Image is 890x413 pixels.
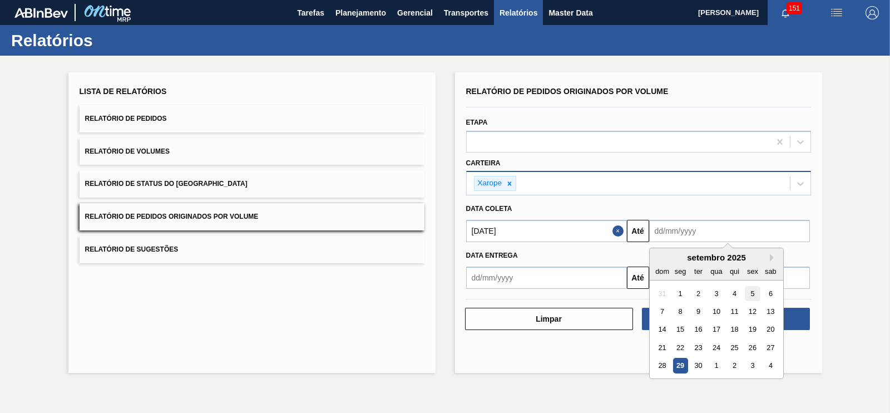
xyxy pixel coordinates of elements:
div: Choose terça-feira, 2 de setembro de 2025 [690,286,705,301]
div: qua [709,264,724,279]
div: Choose sábado, 27 de setembro de 2025 [763,340,778,355]
button: Relatório de Volumes [80,138,424,165]
button: Relatório de Status do [GEOGRAPHIC_DATA] [80,170,424,198]
div: Choose quinta-feira, 11 de setembro de 2025 [726,304,741,319]
button: Limpar [465,308,633,330]
div: setembro 2025 [650,253,783,262]
div: month 2025-09 [653,284,779,375]
div: Choose quinta-feira, 2 de outubro de 2025 [726,358,741,373]
span: Lista de Relatórios [80,87,167,96]
div: Choose terça-feira, 23 de setembro de 2025 [690,340,705,355]
div: Choose segunda-feira, 22 de setembro de 2025 [673,340,688,355]
input: dd/mm/yyyy [466,220,627,242]
span: Relatório de Volumes [85,147,170,155]
div: Choose segunda-feira, 8 de setembro de 2025 [673,304,688,319]
button: Até [627,220,649,242]
div: Choose sábado, 4 de outubro de 2025 [763,358,778,373]
span: Transportes [444,6,488,19]
img: TNhmsLtSVTkK8tSr43FrP2fwEKptu5GPRR3wAAAABJRU5ErkJggg== [14,8,68,18]
div: Choose sexta-feira, 19 de setembro de 2025 [745,322,760,337]
div: seg [673,264,688,279]
div: sab [763,264,778,279]
div: Choose segunda-feira, 15 de setembro de 2025 [673,322,688,337]
div: Choose quarta-feira, 1 de outubro de 2025 [709,358,724,373]
button: Next Month [770,254,778,262]
span: Relatórios [500,6,537,19]
input: dd/mm/yyyy [649,220,810,242]
div: Choose quarta-feira, 10 de setembro de 2025 [709,304,724,319]
div: sex [745,264,760,279]
span: Tarefas [297,6,324,19]
div: Choose sábado, 20 de setembro de 2025 [763,322,778,337]
button: Relatório de Pedidos Originados por Volume [80,203,424,230]
img: userActions [830,6,843,19]
h1: Relatórios [11,34,209,47]
span: Master Data [548,6,592,19]
span: Data entrega [466,252,518,259]
div: qui [726,264,741,279]
label: Carteira [466,159,501,167]
div: Choose domingo, 21 de setembro de 2025 [655,340,670,355]
div: Choose domingo, 28 de setembro de 2025 [655,358,670,373]
div: Choose sábado, 6 de setembro de 2025 [763,286,778,301]
button: Relatório de Sugestões [80,236,424,263]
span: Relatório de Pedidos Originados por Volume [466,87,669,96]
div: Choose quarta-feira, 17 de setembro de 2025 [709,322,724,337]
div: Choose sexta-feira, 26 de setembro de 2025 [745,340,760,355]
div: Choose quarta-feira, 24 de setembro de 2025 [709,340,724,355]
div: Choose terça-feira, 16 de setembro de 2025 [690,322,705,337]
div: Not available domingo, 31 de agosto de 2025 [655,286,670,301]
span: Gerencial [397,6,433,19]
div: Choose quinta-feira, 18 de setembro de 2025 [726,322,741,337]
div: Choose quarta-feira, 3 de setembro de 2025 [709,286,724,301]
div: Choose quinta-feira, 25 de setembro de 2025 [726,340,741,355]
span: Relatório de Pedidos [85,115,167,122]
span: Data coleta [466,205,512,213]
button: Notificações [768,5,803,21]
input: dd/mm/yyyy [466,267,627,289]
span: 151 [787,2,802,14]
span: Relatório de Status do [GEOGRAPHIC_DATA] [85,180,248,188]
div: Choose terça-feira, 30 de setembro de 2025 [690,358,705,373]
div: Choose quinta-feira, 4 de setembro de 2025 [726,286,741,301]
div: Choose domingo, 14 de setembro de 2025 [655,322,670,337]
span: Relatório de Pedidos Originados por Volume [85,213,259,220]
div: Choose sexta-feira, 5 de setembro de 2025 [745,286,760,301]
span: Relatório de Sugestões [85,245,179,253]
button: Até [627,267,649,289]
div: dom [655,264,670,279]
div: Choose terça-feira, 9 de setembro de 2025 [690,304,705,319]
button: Download [642,308,810,330]
div: ter [690,264,705,279]
button: Close [612,220,627,242]
button: Relatório de Pedidos [80,105,424,132]
label: Etapa [466,119,488,126]
span: Planejamento [335,6,386,19]
div: Xarope [474,176,504,190]
div: Choose segunda-feira, 29 de setembro de 2025 [673,358,688,373]
img: Logout [866,6,879,19]
div: Choose sexta-feira, 3 de outubro de 2025 [745,358,760,373]
div: Choose sábado, 13 de setembro de 2025 [763,304,778,319]
div: Choose segunda-feira, 1 de setembro de 2025 [673,286,688,301]
div: Choose sexta-feira, 12 de setembro de 2025 [745,304,760,319]
div: Choose domingo, 7 de setembro de 2025 [655,304,670,319]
